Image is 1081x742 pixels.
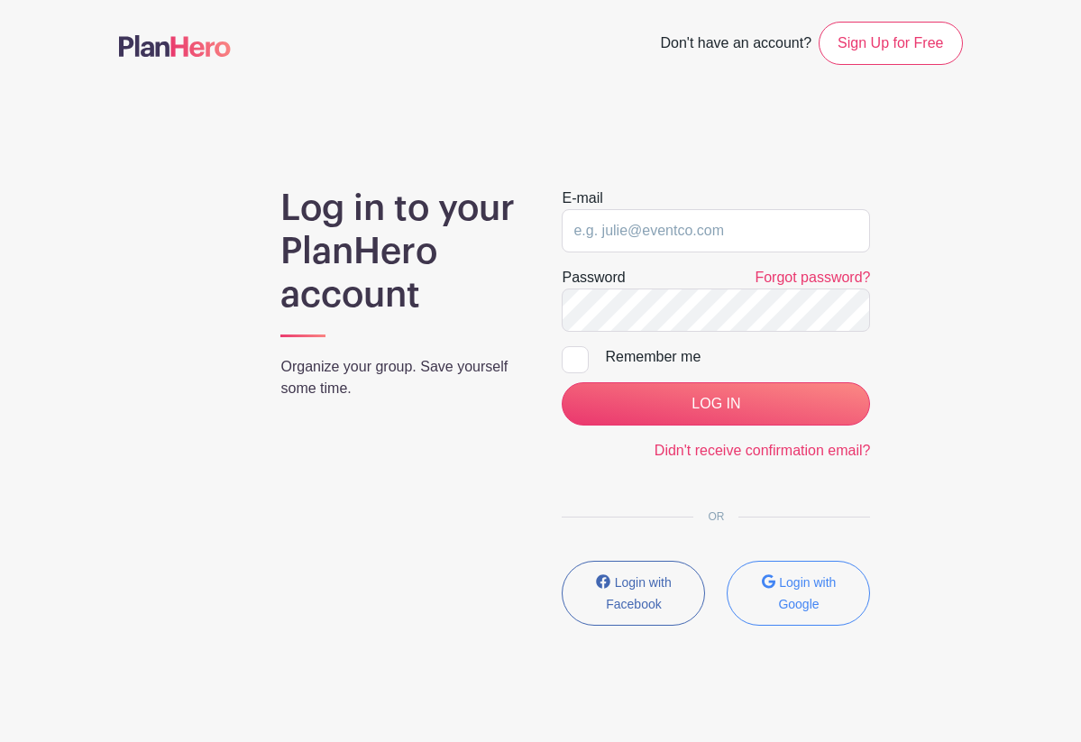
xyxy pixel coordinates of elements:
[693,510,738,523] span: OR
[562,561,705,626] button: Login with Facebook
[119,35,231,57] img: logo-507f7623f17ff9eddc593b1ce0a138ce2505c220e1c5a4e2b4648c50719b7d32.svg
[755,270,870,285] a: Forgot password?
[778,575,836,611] small: Login with Google
[562,382,870,426] input: LOG IN
[819,22,962,65] a: Sign Up for Free
[280,188,518,317] h1: Log in to your PlanHero account
[727,561,870,626] button: Login with Google
[606,575,672,611] small: Login with Facebook
[660,25,811,65] span: Don't have an account?
[562,267,625,289] label: Password
[605,346,870,368] div: Remember me
[562,209,870,252] input: e.g. julie@eventco.com
[655,443,871,458] a: Didn't receive confirmation email?
[562,188,602,209] label: E-mail
[280,356,518,399] p: Organize your group. Save yourself some time.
